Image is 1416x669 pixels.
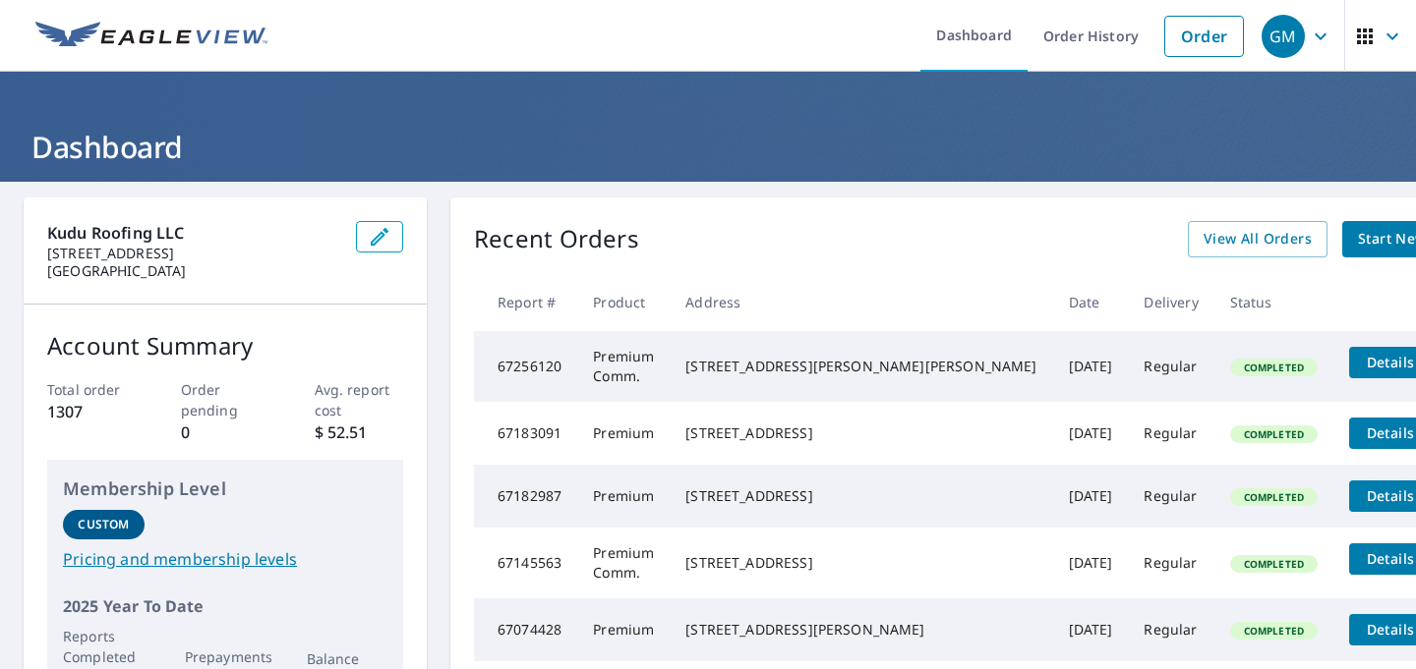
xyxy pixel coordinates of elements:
td: 67182987 [474,465,577,528]
img: EV Logo [35,22,267,51]
th: Address [670,273,1052,331]
p: Reports Completed [63,626,145,667]
p: Total order [47,379,137,400]
td: Regular [1128,528,1213,598]
p: Prepayments [185,646,266,667]
span: Completed [1232,624,1316,638]
th: Product [577,273,670,331]
td: Regular [1128,465,1213,528]
span: Completed [1232,427,1316,441]
td: Regular [1128,598,1213,661]
td: 67074428 [474,598,577,661]
td: Premium [577,598,670,661]
p: 2025 Year To Date [63,594,387,618]
p: [STREET_ADDRESS] [47,245,340,262]
td: [DATE] [1053,465,1129,528]
td: 67145563 [474,528,577,598]
td: Regular [1128,331,1213,402]
span: Completed [1232,557,1316,571]
th: Date [1053,273,1129,331]
td: Premium [577,402,670,465]
td: Premium Comm. [577,528,670,598]
p: Order pending [181,379,270,420]
span: Completed [1232,361,1316,374]
td: Premium Comm. [577,331,670,402]
span: Completed [1232,490,1316,504]
p: [GEOGRAPHIC_DATA] [47,262,340,280]
a: Order [1164,16,1244,57]
p: Kudu Roofing LLC [47,221,340,245]
th: Report # [474,273,577,331]
div: [STREET_ADDRESS] [685,423,1036,443]
div: [STREET_ADDRESS] [685,553,1036,573]
p: Account Summary [47,328,403,363]
p: $ 52.51 [315,420,404,444]
td: [DATE] [1053,331,1129,402]
div: [STREET_ADDRESS][PERSON_NAME][PERSON_NAME] [685,357,1036,376]
th: Status [1214,273,1333,331]
div: [STREET_ADDRESS][PERSON_NAME] [685,620,1036,640]
div: [STREET_ADDRESS] [685,486,1036,506]
a: View All Orders [1188,221,1327,257]
td: [DATE] [1053,402,1129,465]
th: Delivery [1128,273,1213,331]
span: View All Orders [1204,227,1312,251]
td: Regular [1128,402,1213,465]
td: 67256120 [474,331,577,402]
td: Premium [577,465,670,528]
td: [DATE] [1053,528,1129,598]
p: Recent Orders [474,221,639,257]
p: Membership Level [63,475,387,502]
p: Balance [307,648,388,669]
p: Custom [78,516,129,533]
p: Avg. report cost [315,379,404,420]
div: GM [1262,15,1305,58]
td: [DATE] [1053,598,1129,661]
p: 0 [181,420,270,444]
td: 67183091 [474,402,577,465]
p: 1307 [47,400,137,423]
a: Pricing and membership levels [63,547,387,571]
h1: Dashboard [24,127,1392,167]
